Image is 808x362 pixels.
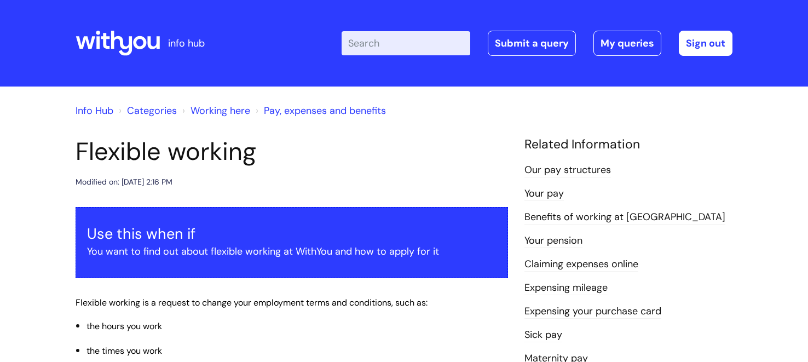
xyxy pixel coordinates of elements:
a: Info Hub [76,104,113,117]
p: info hub [168,35,205,52]
a: Pay, expenses and benefits [264,104,386,117]
div: | - [342,31,732,56]
li: Pay, expenses and benefits [253,102,386,119]
a: My queries [593,31,661,56]
span: the hours you work [86,320,162,332]
a: Working here [191,104,250,117]
p: You want to find out about flexible working at WithYou and how to apply for it [87,243,497,260]
a: Expensing your purchase card [524,304,661,319]
h4: Related Information [524,137,732,152]
a: Our pay structures [524,163,611,177]
a: Categories [127,104,177,117]
a: Claiming expenses online [524,257,638,272]
a: Sick pay [524,328,562,342]
li: Solution home [116,102,177,119]
a: Submit a query [488,31,576,56]
a: Sign out [679,31,732,56]
a: Your pay [524,187,564,201]
a: Your pension [524,234,582,248]
h1: Flexible working [76,137,508,166]
a: Expensing mileage [524,281,608,295]
span: Flexible working is a request to change your employment terms and conditions, such as: [76,297,428,308]
input: Search [342,31,470,55]
li: Working here [180,102,250,119]
h3: Use this when if [87,225,497,243]
a: Benefits of working at [GEOGRAPHIC_DATA] [524,210,725,225]
span: the times you work [86,345,162,357]
div: Modified on: [DATE] 2:16 PM [76,175,172,189]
